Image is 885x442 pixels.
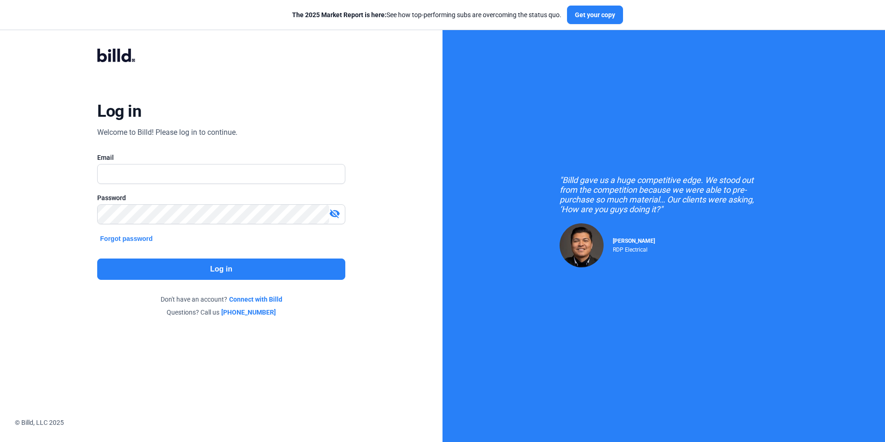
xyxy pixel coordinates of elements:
div: "Billd gave us a huge competitive edge. We stood out from the competition because we were able to... [560,175,768,214]
span: The 2025 Market Report is here: [292,11,386,19]
div: Log in [97,101,141,121]
span: [PERSON_NAME] [613,238,655,244]
img: Raul Pacheco [560,223,604,267]
div: Welcome to Billd! Please log in to continue. [97,127,237,138]
button: Forgot password [97,234,156,244]
a: [PHONE_NUMBER] [221,308,276,317]
div: RDP Electrical [613,244,655,253]
div: Don't have an account? [97,295,345,304]
div: See how top-performing subs are overcoming the status quo. [292,10,561,19]
div: Email [97,153,345,162]
div: Password [97,193,345,202]
a: Connect with Billd [229,295,282,304]
mat-icon: visibility_off [329,208,340,219]
div: Questions? Call us [97,308,345,317]
button: Get your copy [567,6,623,24]
button: Log in [97,259,345,280]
